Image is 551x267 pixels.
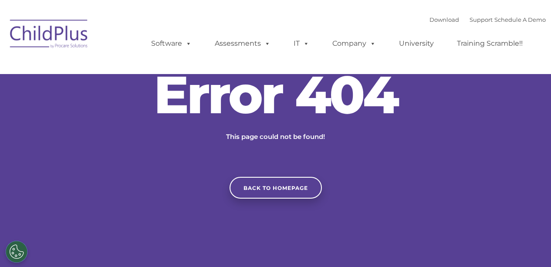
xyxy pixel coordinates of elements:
[448,35,531,52] a: Training Scramble!!
[429,16,459,23] a: Download
[142,35,200,52] a: Software
[470,16,493,23] a: Support
[324,35,385,52] a: Company
[145,68,406,121] h2: Error 404
[390,35,443,52] a: University
[285,35,318,52] a: IT
[6,14,93,57] img: ChildPlus by Procare Solutions
[6,241,27,263] button: Cookies Settings
[494,16,546,23] a: Schedule A Demo
[206,35,279,52] a: Assessments
[184,132,367,142] p: This page could not be found!
[429,16,546,23] font: |
[230,177,322,199] a: Back to homepage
